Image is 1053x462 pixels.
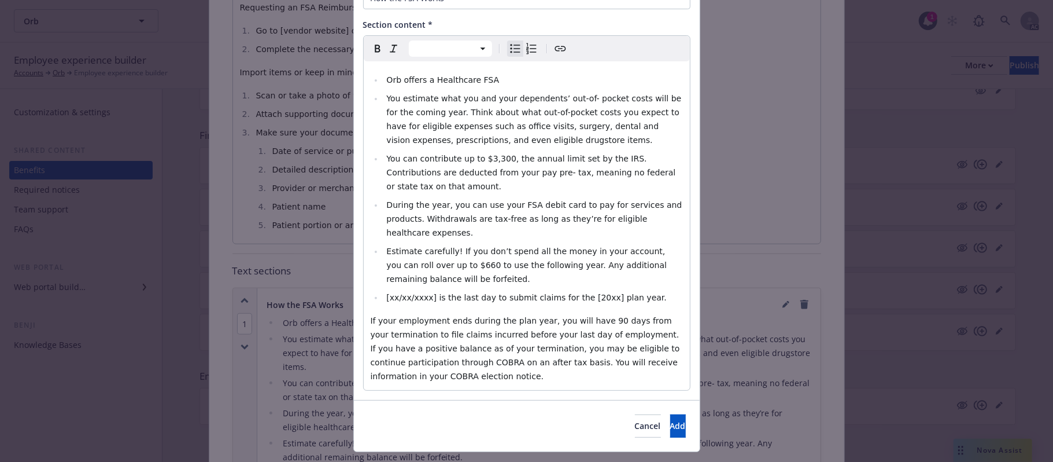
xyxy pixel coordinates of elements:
[386,293,666,302] span: [xx/xx/xxxx] is the last day to submit claims for the [20xx] plan year.
[409,41,492,57] button: Block type
[370,41,386,57] button: Bold
[386,41,402,57] button: Italic
[386,75,499,85] span: Orb offers a Healthcare FSA
[507,41,523,57] button: Bulleted list
[523,41,540,57] button: Numbered list
[386,200,684,237] span: During the year, you can use your FSA debit card to pay for services and products. Withdrawals ar...
[552,41,568,57] button: Create link
[386,154,678,191] span: You can contribute up to $3,300, the annual limit set by the IRS. Contributions are deducted from...
[371,316,683,381] span: If your employment ends during the plan year, you will have 90 days from your termination to file...
[364,61,690,390] div: editable markdown
[635,420,661,431] span: Cancel
[635,415,661,438] button: Cancel
[507,41,540,57] div: toggle group
[386,247,669,284] span: Estimate carefully! If you don’t spend all the money in your account, you can roll over up to $66...
[670,415,686,438] button: Add
[363,19,433,30] span: Section content *
[386,94,683,145] span: You estimate what you and your dependents’ out-of- pocket costs will be for the coming year. Thin...
[670,420,686,431] span: Add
